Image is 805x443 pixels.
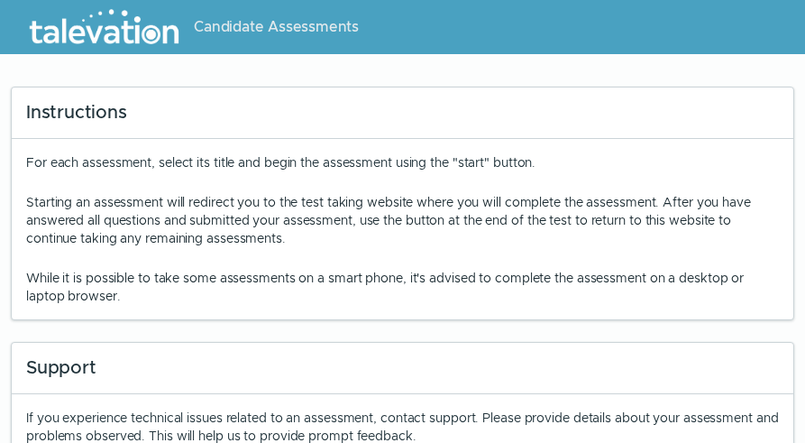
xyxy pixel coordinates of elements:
div: Instructions [12,88,793,139]
img: Talevation_Logo_Transparent_white.png [22,5,187,50]
span: Candidate Assessments [194,16,359,38]
div: For each assessment, select its title and begin the assessment using the "start" button. [26,153,779,305]
div: Support [12,343,793,394]
p: While it is possible to take some assessments on a smart phone, it's advised to complete the asse... [26,269,779,305]
p: Starting an assessment will redirect you to the test taking website where you will complete the a... [26,193,779,247]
